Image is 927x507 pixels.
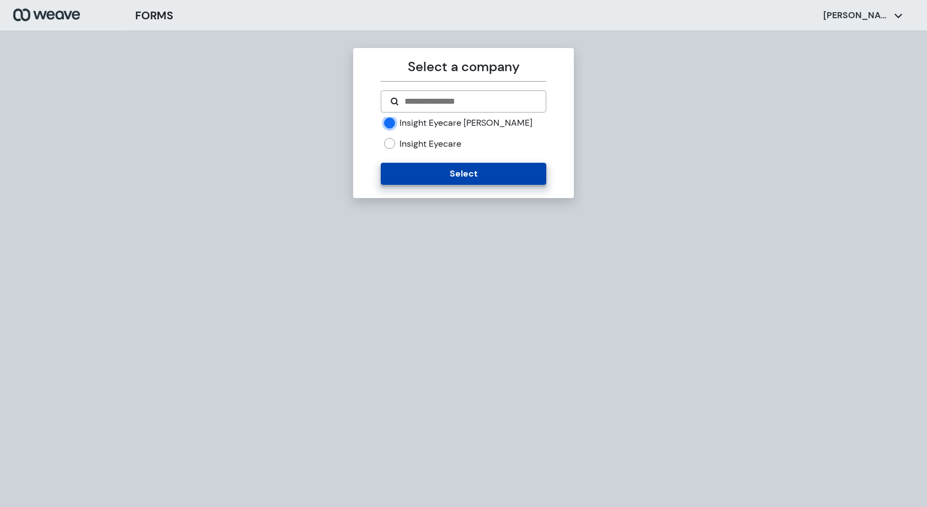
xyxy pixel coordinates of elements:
input: Search [403,95,536,108]
label: Insight Eyecare [PERSON_NAME] [399,117,532,129]
p: Select a company [381,57,546,77]
h3: FORMS [135,7,173,24]
label: Insight Eyecare [399,138,461,150]
button: Select [381,163,546,185]
p: [PERSON_NAME] [823,9,889,22]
